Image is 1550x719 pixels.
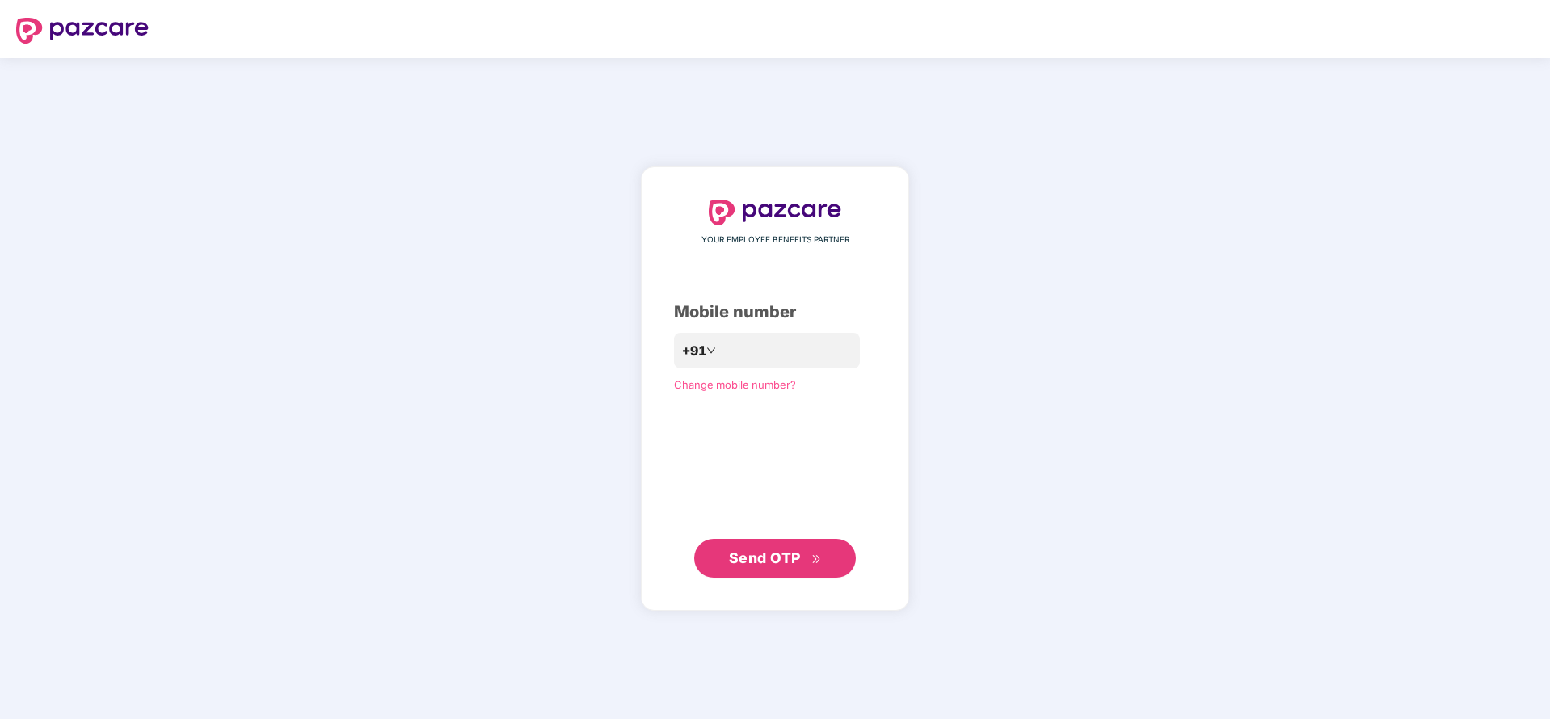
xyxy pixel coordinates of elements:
[674,378,796,391] a: Change mobile number?
[706,346,716,355] span: down
[701,233,849,246] span: YOUR EMPLOYEE BENEFITS PARTNER
[709,200,841,225] img: logo
[674,300,876,325] div: Mobile number
[16,18,149,44] img: logo
[682,341,706,361] span: +91
[811,554,822,565] span: double-right
[729,549,801,566] span: Send OTP
[694,539,856,578] button: Send OTPdouble-right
